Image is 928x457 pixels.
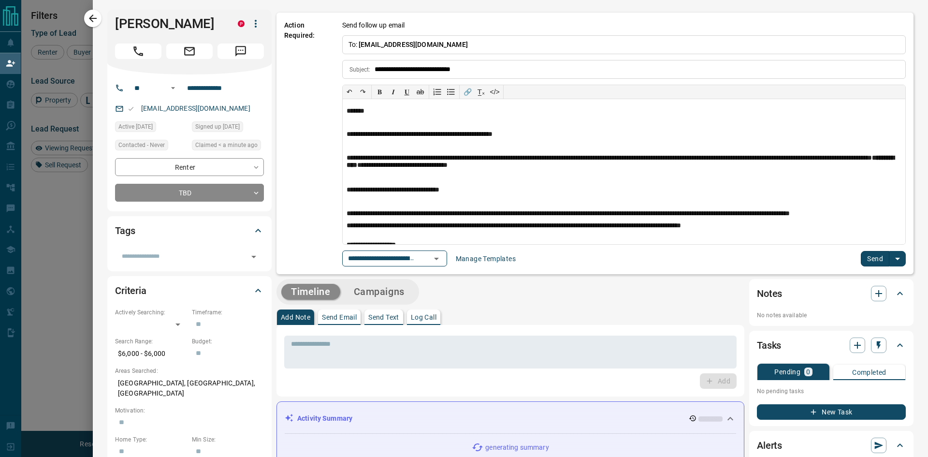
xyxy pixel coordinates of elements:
p: Subject: [349,65,371,74]
span: Signed up [DATE] [195,122,240,132]
span: Contacted - Never [118,140,165,150]
svg: Email Valid [128,105,134,112]
p: Pending [774,369,800,375]
p: [GEOGRAPHIC_DATA], [GEOGRAPHIC_DATA], [GEOGRAPHIC_DATA] [115,375,264,401]
div: Criteria [115,279,264,302]
p: No notes available [757,311,906,320]
p: Min Size: [192,435,264,444]
button: 𝑰 [387,85,400,99]
button: 🔗 [461,85,475,99]
p: Log Call [411,314,436,321]
button: Timeline [281,284,340,300]
span: Claimed < a minute ago [195,140,258,150]
span: [EMAIL_ADDRESS][DOMAIN_NAME] [359,41,468,48]
div: Mon Aug 25 2025 [115,121,187,135]
div: Tags [115,219,264,242]
h2: Alerts [757,438,782,453]
p: Areas Searched: [115,367,264,375]
button: ↷ [356,85,370,99]
button: Bullet list [444,85,458,99]
button: T̲ₓ [475,85,488,99]
button: Manage Templates [450,251,522,266]
p: Timeframe: [192,308,264,317]
div: split button [861,251,906,266]
p: Home Type: [115,435,187,444]
div: Mon Aug 25 2025 [192,121,264,135]
p: Search Range: [115,337,187,346]
h2: Tags [115,223,135,238]
h2: Tasks [757,338,781,353]
button: Open [430,252,443,265]
button: ↶ [343,85,356,99]
p: Completed [852,369,886,376]
p: Motivation: [115,406,264,415]
div: Tasks [757,334,906,357]
span: Active [DATE] [118,122,153,132]
button: Open [247,250,261,264]
p: Budget: [192,337,264,346]
button: Numbered list [431,85,444,99]
p: Activity Summary [297,413,352,424]
p: Actively Searching: [115,308,187,317]
button: 𝐔 [400,85,414,99]
p: $6,000 - $6,000 [115,346,187,362]
button: New Task [757,404,906,420]
p: 0 [806,369,810,375]
button: 𝐁 [373,85,387,99]
div: TBD [115,184,264,202]
s: ab [417,88,424,96]
p: Send follow up email [342,20,405,30]
p: Send Text [368,314,399,321]
h2: Criteria [115,283,146,298]
div: Activity Summary [285,410,736,428]
button: Campaigns [344,284,414,300]
div: Sat Sep 13 2025 [192,140,264,153]
h2: Notes [757,286,782,301]
p: Send Email [322,314,357,321]
div: property.ca [238,20,245,27]
div: Alerts [757,434,906,457]
h1: [PERSON_NAME] [115,16,223,31]
div: Renter [115,158,264,176]
p: Add Note [281,314,310,321]
span: Email [166,44,213,59]
div: Notes [757,282,906,305]
button: ab [414,85,427,99]
button: Open [167,82,179,94]
p: Action Required: [284,20,328,266]
p: generating summary [485,442,549,453]
span: 𝐔 [405,88,409,96]
p: To: [342,35,906,54]
button: Send [861,251,889,266]
button: </> [488,85,502,99]
span: Call [115,44,161,59]
p: No pending tasks [757,384,906,398]
a: [EMAIL_ADDRESS][DOMAIN_NAME] [141,104,250,112]
span: Message [217,44,264,59]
